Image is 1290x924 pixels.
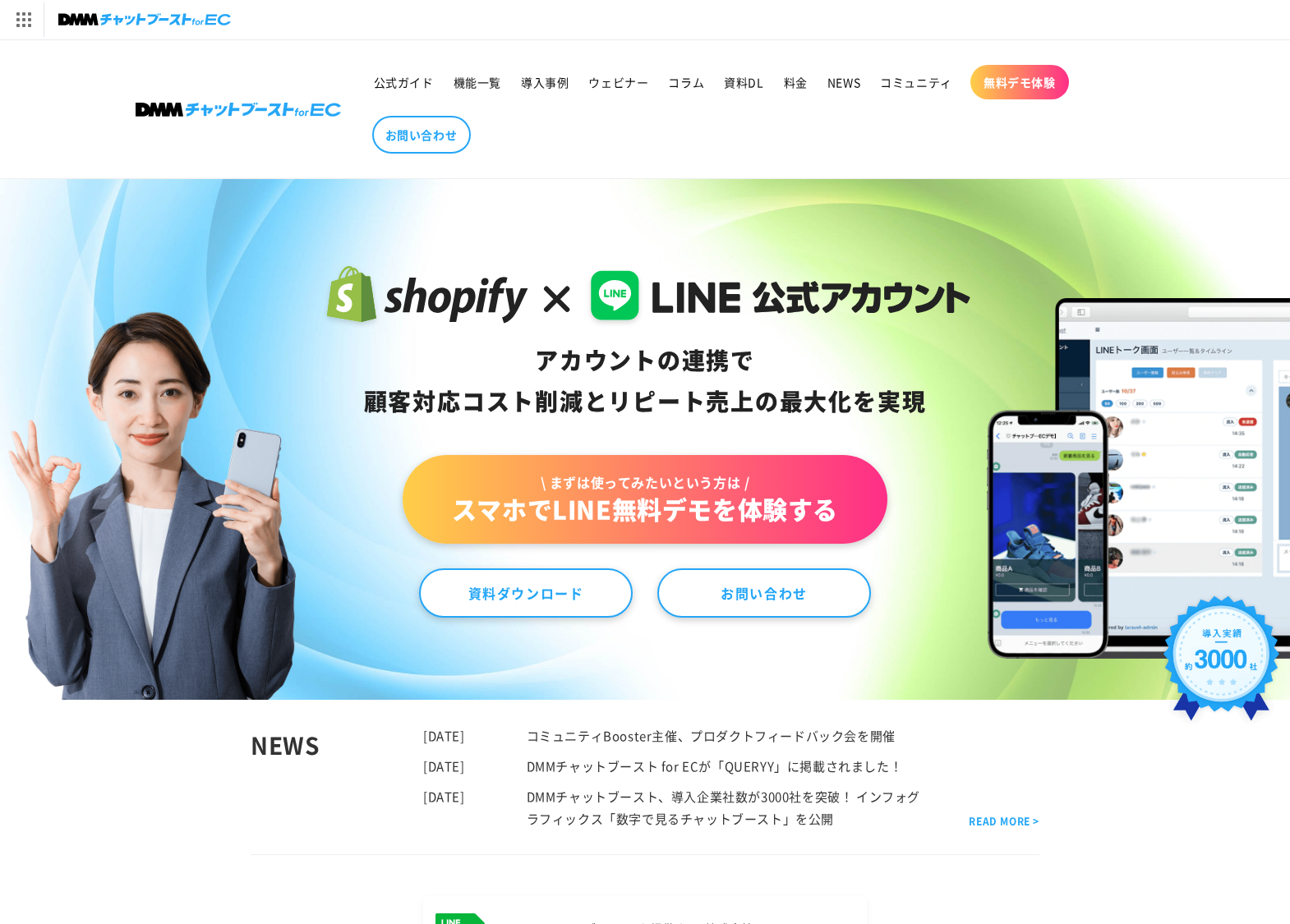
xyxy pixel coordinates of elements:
a: お問い合わせ [372,116,471,154]
a: 導入事例 [511,65,578,99]
a: 資料ダウンロード [419,568,633,618]
div: NEWS [251,724,423,830]
a: コミュニティBooster主催、プロダクトフィードバック会を開催 [527,727,896,744]
span: コミュニティ [880,75,952,90]
img: チャットブーストforEC [58,8,231,31]
span: 料金 [784,75,808,90]
span: コラム [668,75,704,90]
a: コラム [658,65,714,99]
a: 機能一覧 [444,65,511,99]
div: アカウントの連携で 顧客対応コスト削減と リピート売上の 最大化を実現 [320,340,971,422]
a: DMMチャットブースト for ECが「QUERYY」に掲載されました！ [527,757,903,775]
span: 導入事例 [521,75,569,90]
span: お問い合わせ [385,127,458,142]
span: NEWS [827,75,860,90]
time: [DATE] [423,757,465,775]
a: コミュニティ [870,65,962,99]
a: お問い合わせ [657,568,871,618]
span: 公式ガイド [374,75,434,90]
a: 無料デモ体験 [970,65,1069,99]
a: DMMチャットブースト、導入企業社数が3000社を突破！ インフォグラフィックス「数字で見るチャットブースト」を公開 [527,788,920,827]
span: 無料デモ体験 [984,75,1056,90]
span: \ まずは使ってみたいという方は / [452,473,838,491]
a: \ まずは使ってみたいという方は /スマホでLINE無料デモを体験する [403,455,887,544]
a: 料金 [774,65,818,99]
time: [DATE] [423,788,465,805]
a: 公式ガイド [364,65,444,99]
a: READ MORE > [969,812,1039,830]
a: ウェビナー [578,65,658,99]
img: 株式会社DMM Boost [136,103,341,117]
span: 機能一覧 [454,75,501,90]
img: サービス [2,2,44,37]
a: NEWS [818,65,870,99]
img: 導入実績約3000社 [1157,590,1286,737]
a: 資料DL [714,65,773,99]
time: [DATE] [423,727,465,744]
span: 資料DL [724,75,763,90]
span: ウェビナー [588,75,648,90]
